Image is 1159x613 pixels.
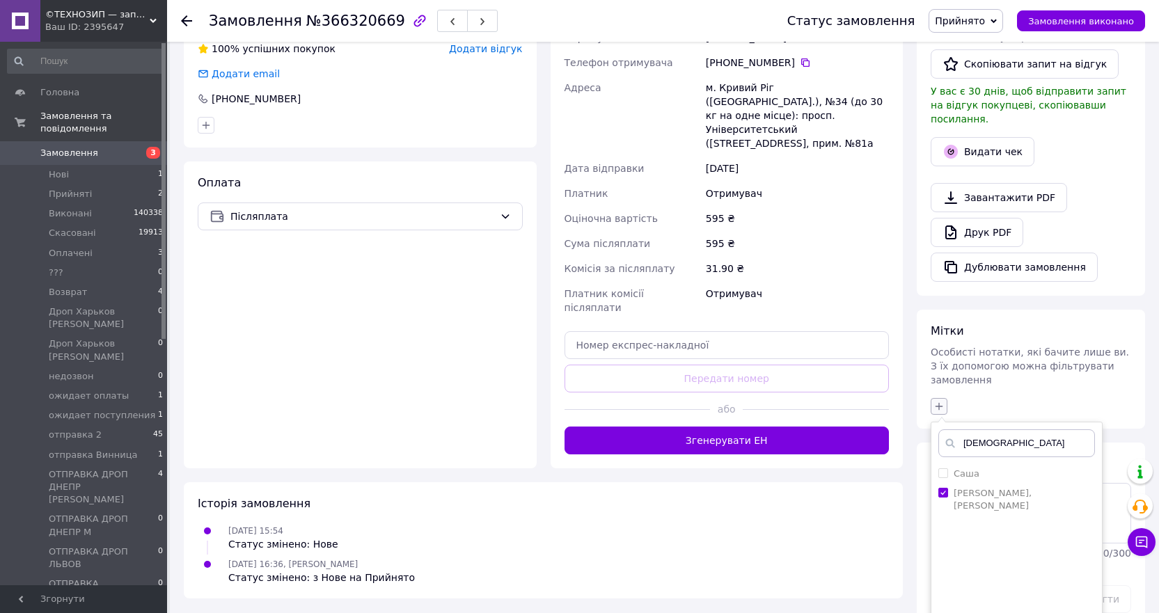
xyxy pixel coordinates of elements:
span: 0 [158,513,163,538]
span: Післяплата [230,209,494,224]
div: Статус змінено: Нове [228,537,338,551]
span: Возврат [49,286,87,298]
span: ОТПРАВКА ДРОП ДНЕПР [PERSON_NAME] [49,468,158,507]
span: отправка 2 [49,429,102,441]
span: Додати відгук [449,43,522,54]
span: або [710,402,743,416]
span: Прийнято [935,15,985,26]
a: Завантажити PDF [931,183,1067,212]
span: Замовлення [40,147,98,159]
div: Повернутися назад [181,14,192,28]
div: Статус змінено: з Нове на Прийнято [228,571,415,584]
div: 595 ₴ [703,206,892,231]
div: м. Кривий Ріг ([GEOGRAPHIC_DATA].), №34 (до 30 кг на одне місце): просп. Університетський ([STREE... [703,75,892,156]
span: Історія замовлення [198,497,310,510]
span: 1 [158,409,163,422]
span: Скасовані [49,227,96,239]
span: ??? [49,266,63,279]
button: Згенерувати ЕН [565,427,890,454]
span: Телефон отримувача [565,57,673,68]
span: Мітки [931,324,964,337]
button: Замовлення виконано [1017,10,1145,31]
span: недозвон [49,370,93,383]
div: Отримувач [703,281,892,320]
span: Дроп Харьков [PERSON_NAME] [49,305,158,331]
span: 1 [158,168,163,181]
span: Головна [40,86,79,99]
span: ОТПРАВКА [PERSON_NAME] [49,578,158,603]
input: Пошук [7,49,164,74]
span: Комісія за післяплату [565,263,675,274]
span: Оціночна вартість [565,213,658,224]
span: 2 [158,188,163,200]
span: Платник [565,188,608,199]
div: 595 ₴ [703,231,892,256]
span: 300 / 300 [1091,548,1131,559]
span: 0 [158,546,163,571]
span: Замовлення та повідомлення [40,110,167,135]
span: Виконані [49,207,92,220]
span: Платник комісії післяплати [565,288,644,313]
span: 3 [158,247,163,260]
span: Замовлення виконано [1028,16,1134,26]
div: Ваш ID: 2395647 [45,21,167,33]
span: Сума післяплати [565,238,651,249]
div: [PHONE_NUMBER] [210,92,302,106]
span: Оплата [198,176,241,189]
span: Адреса [565,82,601,93]
span: 0 [158,578,163,603]
span: Запит на відгук про компанію [931,31,1085,42]
input: Напишіть назву мітки [938,429,1095,457]
span: 0 [158,337,163,363]
button: Дублювати замовлення [931,253,1098,282]
span: 140338 [134,207,163,220]
span: 1 [158,390,163,402]
a: Друк PDF [931,218,1023,247]
span: У вас є 30 днів, щоб відправити запит на відгук покупцеві, скопіювавши посилання. [931,86,1126,125]
span: 3 [146,147,160,159]
span: 19913 [139,227,163,239]
div: Додати email [196,67,281,81]
span: ©ТЕХНОЗИП — запчастини для побутової техніки з доставкою по всій Україні [45,8,150,21]
span: 4 [158,468,163,507]
span: ожидает оплаты [49,390,129,402]
div: Статус замовлення [787,14,915,28]
span: №366320669 [306,13,405,29]
div: [DATE] [703,156,892,181]
span: Дата відправки [565,163,645,174]
span: 4 [158,286,163,298]
span: [DATE] 15:54 [228,526,283,536]
span: Отримувач [565,32,621,43]
div: 31.90 ₴ [703,256,892,281]
span: 0 [158,305,163,331]
span: Замовлення [209,13,302,29]
span: 45 [153,429,163,441]
span: [DATE] 16:36, [PERSON_NAME] [228,559,358,569]
span: Оплачені [49,247,93,260]
span: 1 [158,449,163,461]
span: ОТПРАВКА ДРОП ДНЕПР М [49,513,158,538]
span: Особисті нотатки, які бачите лише ви. З їх допомогою можна фільтрувати замовлення [931,347,1129,385]
span: Нові [49,168,69,181]
label: Саша [954,468,979,479]
span: Дроп Харьков [PERSON_NAME] [49,337,158,363]
span: Прийняті [49,188,92,200]
button: Видати чек [931,137,1034,166]
span: 100% [212,43,239,54]
span: 0 [158,370,163,383]
label: [PERSON_NAME],[PERSON_NAME] [954,488,1032,511]
div: Додати email [210,67,281,81]
button: Чат з покупцем [1128,528,1156,556]
button: Скопіювати запит на відгук [931,49,1119,79]
div: Отримувач [703,181,892,206]
span: ожидает поступления [49,409,155,422]
span: ОТПРАВКА ДРОП ЛЬВОВ [49,546,158,571]
input: Номер експрес-накладної [565,331,890,359]
div: успішних покупок [198,42,336,56]
div: [PHONE_NUMBER] [706,56,889,70]
span: 0 [158,266,163,279]
span: отправка Винница [49,449,138,461]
